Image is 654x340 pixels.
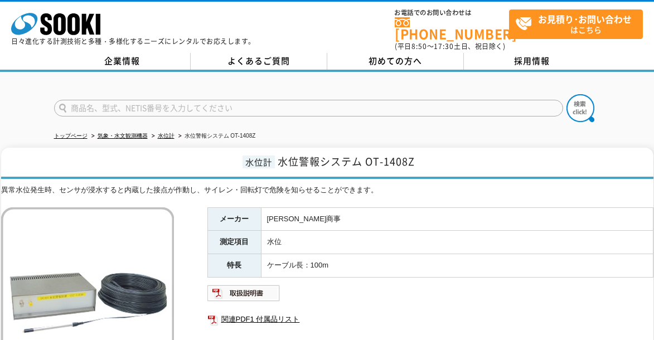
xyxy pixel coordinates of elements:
[54,53,191,70] a: 企業情報
[261,207,653,231] td: [PERSON_NAME]商事
[395,17,509,40] a: [PHONE_NUMBER]
[207,231,261,254] th: 測定項目
[207,254,261,278] th: 特長
[566,94,594,122] img: btn_search.png
[243,156,275,168] span: 水位計
[538,12,632,26] strong: お見積り･お問い合わせ
[509,9,643,39] a: お見積り･お問い合わせはこちら
[207,284,280,302] img: 取扱説明書
[54,133,88,139] a: トップページ
[434,41,454,51] span: 17:30
[278,154,415,169] span: 水位警報システム OT-1408Z
[327,53,464,70] a: 初めての方へ
[369,55,422,67] span: 初めての方へ
[158,133,175,139] a: 水位計
[176,130,256,142] li: 水位警報システム OT-1408Z
[411,41,427,51] span: 8:50
[395,41,505,51] span: (平日 ～ 土日、祝日除く)
[207,312,653,327] a: 関連PDF1 付属品リスト
[207,292,280,300] a: 取扱説明書
[98,133,148,139] a: 気象・水文観測機器
[464,53,600,70] a: 採用情報
[261,254,653,278] td: ケーブル長：100m
[191,53,327,70] a: よくあるご質問
[54,100,563,116] input: 商品名、型式、NETIS番号を入力してください
[207,207,261,231] th: メーカー
[1,184,653,196] div: 異常水位発生時、センサが浸水すると内蔵した接点が作動し、サイレン・回転灯で危険を知らせることができます。
[261,231,653,254] td: 水位
[395,9,509,16] span: お電話でのお問い合わせは
[515,10,642,38] span: はこちら
[11,38,255,45] p: 日々進化する計測技術と多種・多様化するニーズにレンタルでお応えします。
